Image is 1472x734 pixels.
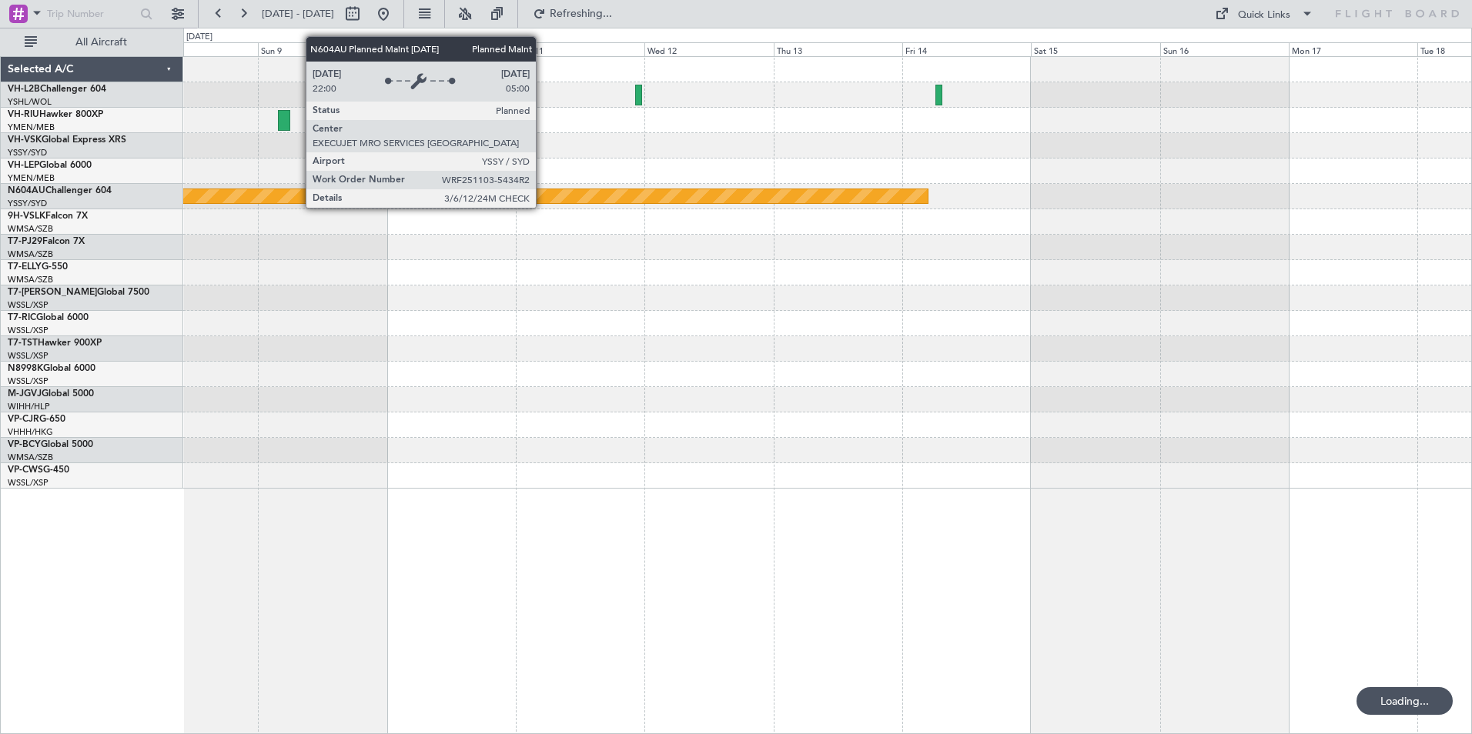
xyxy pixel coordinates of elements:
span: VP-BCY [8,440,41,449]
span: T7-ELLY [8,262,42,272]
a: VP-CJRG-650 [8,415,65,424]
a: T7-RICGlobal 6000 [8,313,89,322]
a: VH-LEPGlobal 6000 [8,161,92,170]
div: Mon 17 [1289,42,1417,56]
a: WIHH/HLP [8,401,50,412]
div: Fri 14 [902,42,1031,56]
div: Sun 16 [1160,42,1289,56]
span: VP-CJR [8,415,39,424]
a: WMSA/SZB [8,249,53,260]
a: YSSY/SYD [8,147,47,158]
a: WSSL/XSP [8,325,49,336]
span: N604AU [8,186,45,195]
button: All Aircraft [17,30,167,55]
a: WSSL/XSP [8,375,49,387]
a: WMSA/SZB [8,274,53,285]
input: Trip Number [47,2,135,25]
span: T7-PJ29 [8,237,42,246]
span: T7-TST [8,339,38,348]
button: Quick Links [1207,2,1321,26]
a: YSHL/WOL [8,96,52,108]
div: Sat 15 [1031,42,1159,56]
a: YSSY/SYD [8,198,47,209]
a: T7-ELLYG-550 [8,262,68,272]
div: Tue 11 [516,42,644,56]
a: VH-L2BChallenger 604 [8,85,106,94]
a: WMSA/SZB [8,223,53,235]
div: Sun 9 [258,42,386,56]
button: Refreshing... [526,2,618,26]
span: 9H-VSLK [8,212,45,221]
a: WSSL/XSP [8,299,49,311]
span: N8998K [8,364,43,373]
div: Quick Links [1238,8,1290,23]
a: N604AUChallenger 604 [8,186,112,195]
span: All Aircraft [40,37,162,48]
span: VP-CWS [8,465,43,475]
span: VH-VSK [8,135,42,145]
a: T7-TSTHawker 900XP [8,339,102,348]
span: M-JGVJ [8,389,42,399]
a: M-JGVJGlobal 5000 [8,389,94,399]
a: WSSL/XSP [8,350,49,362]
a: WSSL/XSP [8,477,49,489]
span: T7-[PERSON_NAME] [8,288,97,297]
span: VH-L2B [8,85,40,94]
div: Sat 8 [129,42,258,56]
a: VH-VSKGlobal Express XRS [8,135,126,145]
span: Refreshing... [549,8,614,19]
div: [DATE] [186,31,212,44]
a: VH-RIUHawker 800XP [8,110,103,119]
a: VP-CWSG-450 [8,465,69,475]
a: YMEN/MEB [8,172,55,184]
a: WMSA/SZB [8,452,53,463]
a: VP-BCYGlobal 5000 [8,440,93,449]
a: T7-PJ29Falcon 7X [8,237,85,246]
div: Loading... [1357,687,1453,715]
div: Thu 13 [774,42,902,56]
span: VH-LEP [8,161,39,170]
span: VH-RIU [8,110,39,119]
div: Mon 10 [387,42,516,56]
a: 9H-VSLKFalcon 7X [8,212,88,221]
span: T7-RIC [8,313,36,322]
a: VHHH/HKG [8,426,53,438]
a: T7-[PERSON_NAME]Global 7500 [8,288,149,297]
span: [DATE] - [DATE] [262,7,334,21]
div: Wed 12 [644,42,773,56]
a: YMEN/MEB [8,122,55,133]
a: N8998KGlobal 6000 [8,364,95,373]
